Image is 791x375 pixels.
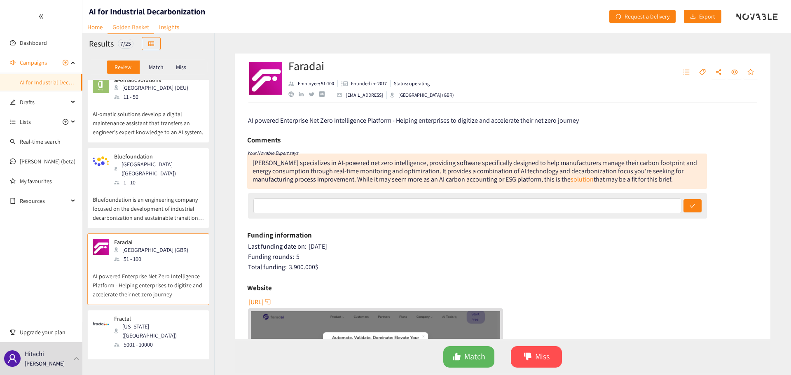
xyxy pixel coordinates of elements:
[82,21,108,33] a: Home
[114,77,188,83] p: ai-omatic solutions
[247,282,272,294] h6: Website
[743,66,758,79] button: star
[248,116,579,125] span: AI powered Enterprise Net Zero Intelligence Platform - Helping enterprises to digitize and accele...
[20,54,47,71] span: Campaigns
[114,340,203,349] div: 5001 - 10000
[108,21,154,34] a: Golden Basket
[114,153,198,160] p: Bluefoundation
[248,263,758,271] div: 3.900.000 $
[609,10,676,23] button: redoRequest a Delivery
[114,245,193,254] div: [GEOGRAPHIC_DATA] (GBR)
[248,295,272,308] button: [URL]
[176,64,186,70] p: Miss
[20,39,47,47] a: Dashboard
[154,21,184,33] a: Insights
[148,41,154,47] span: table
[89,38,114,49] h2: Results
[10,60,16,65] span: sound
[93,263,204,299] p: AI powered Enterprise Net Zero Intelligence Platform - Helping enterprises to digitize and accele...
[142,37,161,50] button: table
[149,64,164,70] p: Match
[20,158,75,165] a: [PERSON_NAME] (beta)
[10,329,16,335] span: trophy
[114,315,198,322] p: Fractal
[114,83,193,92] div: [GEOGRAPHIC_DATA] (DEU)
[319,91,330,97] a: crunchbase
[338,80,391,87] li: Founded in year
[93,315,109,332] img: Snapshot of the company's website
[715,69,722,76] span: share-alt
[443,346,494,368] button: likeMatch
[248,263,287,271] span: Total funding:
[20,94,68,110] span: Drafts
[727,66,742,79] button: eye
[25,349,44,359] p: Hitachi
[394,80,430,87] p: Status: operating
[63,60,68,65] span: plus-circle
[695,66,710,79] button: tag
[10,99,16,105] span: edit
[679,66,694,79] button: unordered-list
[20,79,100,86] a: AI for Industrial Decarbonization
[288,80,338,87] li: Employees
[750,335,791,375] iframe: Chat Widget
[93,77,109,93] img: Snapshot of the company's website
[390,91,454,99] div: [GEOGRAPHIC_DATA] (GBR)
[93,101,204,137] p: AI-omatic solutions develop a digital maintenance assistant that transfers an engineer's expert k...
[20,114,31,130] span: Lists
[114,178,203,187] div: 1 - 10
[114,92,193,101] div: 11 - 50
[625,12,669,21] span: Request a Delivery
[683,69,690,76] span: unordered-list
[684,10,721,23] button: downloadExport
[118,39,133,49] div: 7 / 25
[10,198,16,204] span: book
[731,69,738,76] span: eye
[711,66,726,79] button: share-alt
[391,80,430,87] li: Status
[535,350,550,363] span: Miss
[20,324,76,340] span: Upgrade your plan
[615,14,621,20] span: redo
[247,150,298,156] i: Your Novable Expert says
[93,153,109,170] img: Snapshot of the company's website
[699,69,706,76] span: tag
[114,254,193,263] div: 51 - 100
[690,203,695,210] span: check
[298,80,334,87] p: Employee: 51-100
[690,14,696,20] span: download
[20,173,76,189] a: My favourites
[453,352,461,362] span: like
[10,119,16,125] span: unordered-list
[25,359,65,368] p: [PERSON_NAME]
[89,6,205,17] h1: AI for Industrial Decarbonization
[248,297,264,307] span: [URL]
[247,134,281,146] h6: Comments
[750,335,791,375] div: チャットウィジェット
[699,12,715,21] span: Export
[351,80,387,87] p: Founded in: 2017
[253,158,697,184] div: [PERSON_NAME] specializes in AI-powered net zero intelligence, providing software specifically de...
[114,239,188,245] p: Faradai
[511,346,562,368] button: dislikeMiss
[249,62,282,95] img: Company Logo
[93,239,109,255] img: Snapshot of the company's website
[464,350,485,363] span: Match
[248,242,307,251] span: Last funding date on:
[288,91,299,97] a: website
[248,253,758,261] div: 5
[309,92,319,96] a: twitter
[524,352,532,362] span: dislike
[114,322,203,340] div: [US_STATE] ([GEOGRAPHIC_DATA])
[346,91,383,99] p: [EMAIL_ADDRESS]
[114,160,203,178] div: [GEOGRAPHIC_DATA] ([GEOGRAPHIC_DATA])
[93,187,204,222] p: Bluefoundation is an engineering company focused on the development of industrial decarbonization...
[38,14,44,19] span: double-left
[248,252,294,261] span: Funding rounds:
[248,242,758,251] div: [DATE]
[288,58,454,74] h2: Faradai
[747,69,754,76] span: star
[20,138,61,145] a: Real-time search
[571,175,594,184] a: solution
[683,199,702,212] button: check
